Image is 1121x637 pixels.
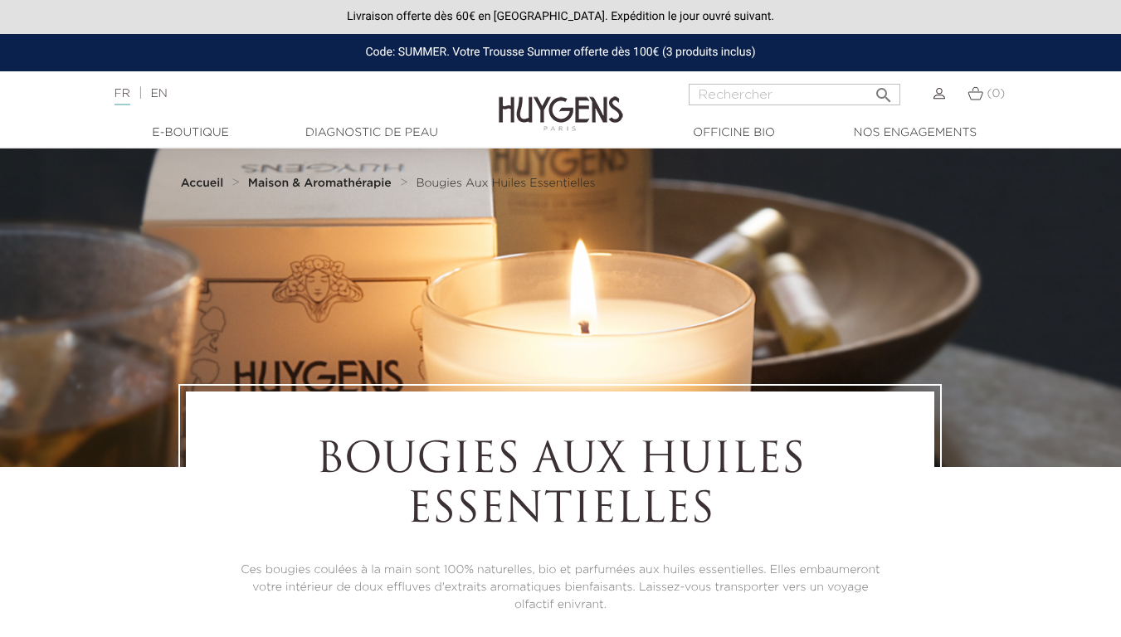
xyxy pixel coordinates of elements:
[869,79,899,101] button: 
[874,80,894,100] i: 
[289,124,455,142] a: Diagnostic de peau
[987,88,1005,100] span: (0)
[248,177,392,189] strong: Maison & Aromathérapie
[832,124,998,142] a: Nos engagements
[416,177,595,190] a: Bougies Aux Huiles Essentielles
[689,84,900,105] input: Rechercher
[499,70,623,134] img: Huygens
[181,177,227,190] a: Accueil
[232,437,889,537] h1: Bougies Aux Huiles Essentielles
[181,177,224,189] strong: Accueil
[150,88,167,100] a: EN
[106,84,455,104] div: |
[248,177,396,190] a: Maison & Aromathérapie
[108,124,274,142] a: E-Boutique
[232,562,889,614] p: Ces bougies coulées à la main sont 100% naturelles, bio et parfumées aux huiles essentielles. Ell...
[416,177,595,189] span: Bougies Aux Huiles Essentielles
[651,124,817,142] a: Officine Bio
[115,88,130,105] a: FR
